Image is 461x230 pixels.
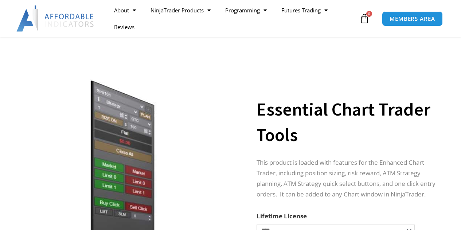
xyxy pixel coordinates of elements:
a: Reviews [107,19,142,35]
a: Futures Trading [274,2,335,19]
p: This product is loaded with features for the Enhanced Chart Trader, including position sizing, ri... [257,157,443,200]
nav: Menu [107,2,358,35]
a: 0 [348,8,380,29]
span: MEMBERS AREA [390,16,435,22]
a: About [107,2,143,19]
span: 0 [366,11,372,17]
h1: Essential Chart Trader Tools [257,97,443,148]
a: Programming [218,2,274,19]
a: NinjaTrader Products [143,2,218,19]
img: LogoAI | Affordable Indicators – NinjaTrader [16,5,95,32]
label: Lifetime License [257,212,307,220]
a: MEMBERS AREA [382,11,443,26]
